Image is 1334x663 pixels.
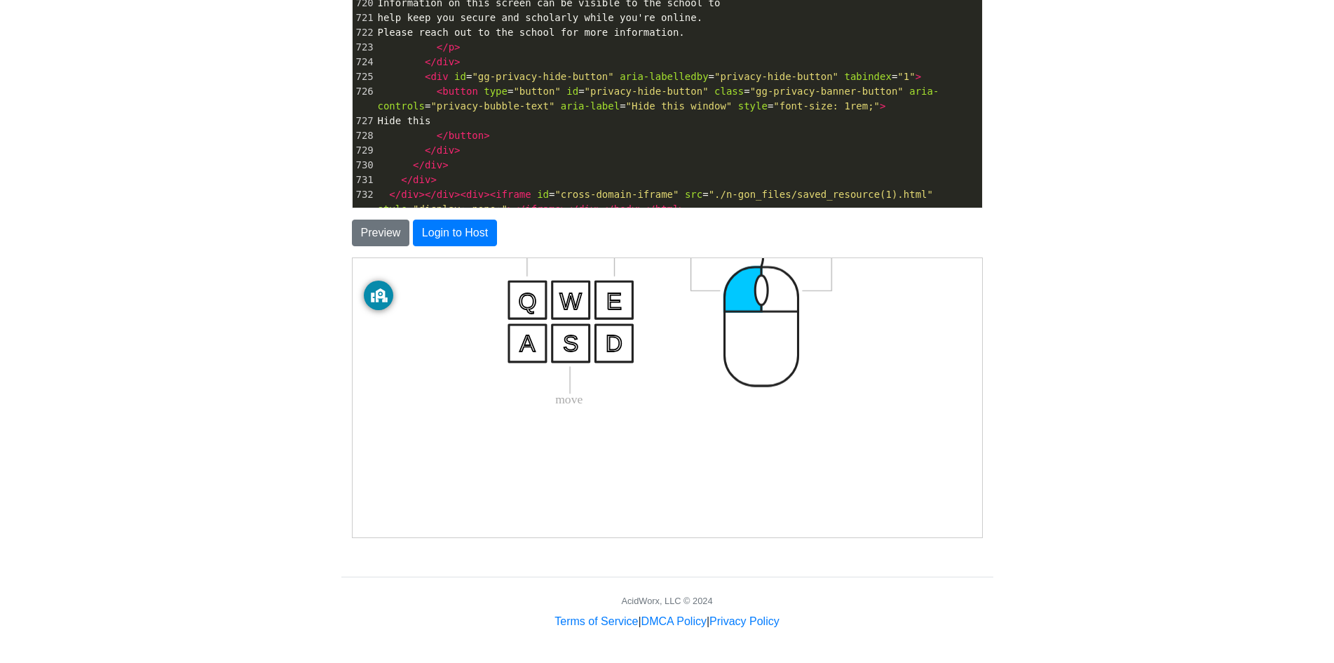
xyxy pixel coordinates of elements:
[430,71,448,82] span: div
[561,100,620,112] span: aria-label
[413,174,430,185] span: div
[554,613,779,630] div: | |
[353,25,375,40] div: 722
[353,84,375,99] div: 726
[454,145,460,156] span: >
[378,115,431,126] span: Hide this
[466,189,484,200] span: div
[537,189,549,200] span: id
[454,189,466,200] span: ><
[413,220,497,246] button: Login to Host
[437,86,442,97] span: <
[897,71,915,82] span: "1"
[773,100,880,112] span: "font-size: 1rem;"
[442,159,448,170] span: >
[655,203,679,215] span: html
[880,100,885,112] span: >
[210,72,226,98] text: S
[425,159,442,170] span: div
[401,189,418,200] span: div
[714,71,838,82] span: "privacy-hide-button"
[253,72,270,98] text: D
[419,189,437,200] span: ></
[401,174,413,185] span: </
[378,27,685,38] span: Please reach out to the school for more information.
[679,203,684,215] span: >
[165,30,184,56] text: Q
[413,203,508,215] span: "display: none;"
[353,40,375,55] div: 723
[454,41,460,53] span: >
[484,189,496,200] span: ><
[554,189,679,200] span: "cross-domain-iframe"
[353,114,375,128] div: 727
[554,615,638,627] a: Terms of Service
[484,130,489,141] span: >
[353,158,375,173] div: 730
[844,71,891,82] span: tabindex
[620,71,708,82] span: aria-labelledby
[425,56,437,67] span: </
[11,22,41,52] button: GoGuardian Privacy Information
[585,86,709,97] span: "privacy-hide-button"
[525,203,561,215] span: iframe
[496,189,531,200] span: iframe
[437,130,449,141] span: </
[353,143,375,158] div: 729
[353,173,375,187] div: 731
[437,145,454,156] span: div
[578,203,596,215] span: div
[916,71,921,82] span: >
[353,187,375,202] div: 732
[430,100,554,112] span: "privacy-bubble-text"
[425,71,430,82] span: <
[413,159,425,170] span: </
[254,30,269,56] text: E
[709,189,933,200] span: "./n-gon_files/saved_resource(1).html"
[641,615,707,627] a: DMCA Policy
[378,203,407,215] span: style
[614,203,638,215] span: body
[167,72,183,98] text: A
[437,56,454,67] span: div
[389,189,401,200] span: </
[378,86,939,112] span: = = = = = =
[626,100,733,112] span: "Hide this window"
[352,220,410,246] button: Preview
[449,41,454,53] span: p
[207,30,229,56] text: W
[566,86,578,97] span: id
[449,130,484,141] span: button
[353,55,375,69] div: 724
[621,594,712,608] div: AcidWorx, LLC © 2024
[685,189,702,200] span: src
[484,86,508,97] span: type
[378,71,922,82] span: = = =
[437,189,454,200] span: div
[353,11,375,25] div: 721
[353,69,375,84] div: 725
[714,86,744,97] span: class
[709,615,780,627] a: Privacy Policy
[378,189,939,215] span: = = =
[425,145,437,156] span: </
[442,86,478,97] span: button
[437,41,449,53] span: </
[472,71,613,82] span: "gg-privacy-hide-button"
[203,134,230,148] text: move
[750,86,904,97] span: "gg-privacy-banner-button"
[561,203,578,215] span: ></
[430,174,436,185] span: >
[513,86,560,97] span: "button"
[508,203,525,215] span: ></
[353,128,375,143] div: 728
[596,203,613,215] span: ></
[637,203,655,215] span: ></
[454,71,466,82] span: id
[738,100,768,112] span: style
[378,12,703,23] span: help keep you secure and scholarly while you're online.
[454,56,460,67] span: >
